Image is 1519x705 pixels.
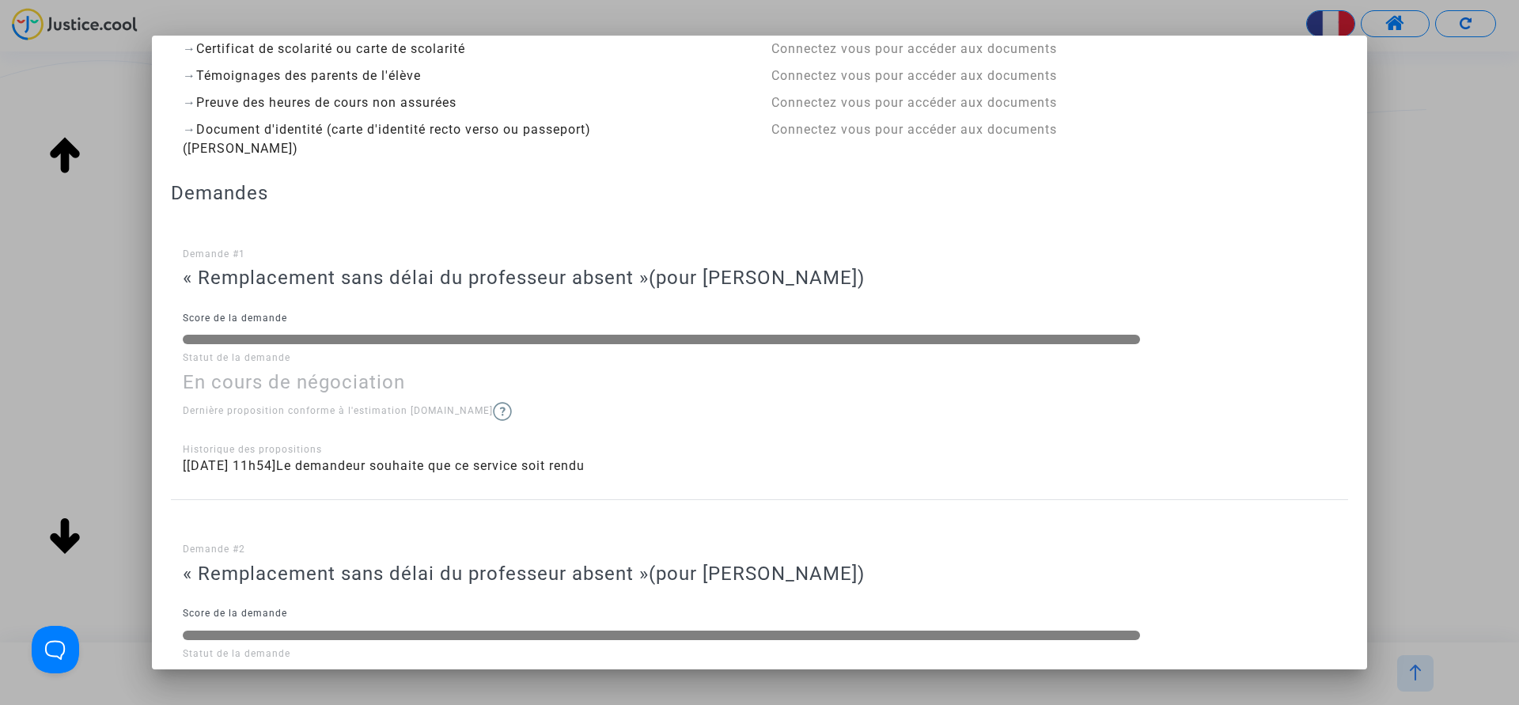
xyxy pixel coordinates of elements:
span: → [183,41,196,56]
div: Preuve des heures de cours non assurées [183,93,748,112]
h3: « Remplacement sans délai du professeur absent » [183,267,1336,290]
span: Dernière proposition conforme à l'estimation [DOMAIN_NAME] [183,405,512,416]
span: (pour [PERSON_NAME]) [649,563,865,585]
div: ([PERSON_NAME]) [183,139,748,158]
span: (pour [PERSON_NAME]) [649,267,865,289]
p: Statut de la demande [183,644,1336,664]
h3: « Remplacement sans délai du professeur absent » [183,563,1336,586]
li: [[DATE] 11h54] Le demandeur souhaite que ce service soit rendu [183,457,1336,476]
p: Score de la demande [183,604,1336,624]
span: → [183,95,196,110]
div: Connectez vous pour accéder aux documents [771,66,1336,85]
div: Document d'identité (carte d'identité recto verso ou passeport) [183,120,748,139]
p: Demande #1 [183,244,1336,264]
h3: Demandes [171,182,1348,205]
div: Connectez vous pour accéder aux documents [771,120,1336,139]
iframe: Help Scout Beacon - Open [32,626,79,673]
div: Historique des propositions [183,442,1336,457]
span: → [183,122,196,137]
div: Certificat de scolarité ou carte de scolarité [183,40,748,59]
h3: En cours de négociation [183,371,1336,394]
p: Demande #2 [183,540,1336,559]
div: Connectez vous pour accéder aux documents [771,40,1336,59]
div: Connectez vous pour accéder aux documents [771,93,1336,112]
p: Statut de la demande [183,348,1336,368]
img: help.svg [493,402,512,421]
p: Score de la demande [183,309,1336,328]
span: → [183,68,196,83]
h3: En cours de négociation [183,666,1336,689]
div: Témoignages des parents de l'élève [183,66,748,85]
